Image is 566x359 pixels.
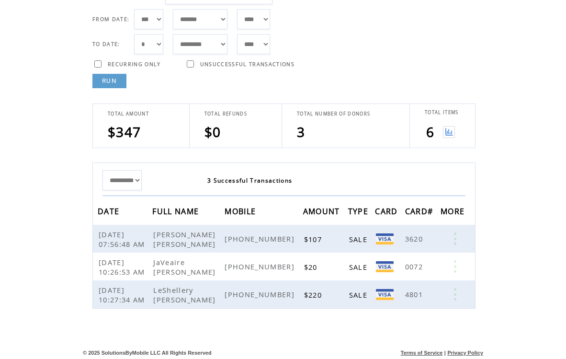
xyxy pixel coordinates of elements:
span: $220 [304,290,324,300]
a: MOBILE [225,208,258,214]
span: CARD [375,204,400,221]
img: View graph [443,126,455,138]
a: RUN [92,74,126,88]
span: CARD# [405,204,436,221]
img: VISA [376,289,394,300]
span: | [444,350,446,356]
a: TYPE [348,208,371,214]
span: DATE [98,204,122,221]
span: [DATE] 07:56:48 AM [99,230,147,249]
span: UNSUCCESSFUL TRANSACTIONS [200,61,294,68]
span: TYPE [348,204,371,221]
a: FULL NAME [152,208,201,214]
span: TO DATE: [92,41,120,47]
span: MOBILE [225,204,258,221]
span: 3 [297,123,305,141]
span: [DATE] 10:27:34 AM [99,285,147,304]
span: SALE [349,234,370,244]
span: [PHONE_NUMBER] [225,262,297,271]
span: SALE [349,262,370,272]
span: $347 [108,123,141,141]
span: [PHONE_NUMBER] [225,234,297,243]
span: MORE [441,204,467,221]
span: 3 Successful Transactions [207,176,292,185]
span: AMOUNT [303,204,342,221]
a: Privacy Policy [447,350,483,356]
span: TOTAL AMOUNT [108,111,149,117]
a: CARD# [405,208,436,214]
span: © 2025 SolutionsByMobile LLC All Rights Reserved [83,350,212,356]
a: AMOUNT [303,208,342,214]
img: VISA [376,261,394,272]
span: TOTAL ITEMS [425,109,459,116]
span: RECURRING ONLY [108,61,161,68]
span: 3620 [405,234,425,243]
img: Visa [376,233,394,244]
span: $20 [304,262,320,272]
a: DATE [98,208,122,214]
a: Terms of Service [401,350,443,356]
span: $0 [204,123,221,141]
a: CARD [375,208,400,214]
span: 6 [426,123,434,141]
span: SALE [349,290,370,300]
span: LeShellery [PERSON_NAME] [153,285,218,304]
span: JaVeaire [PERSON_NAME] [153,257,218,277]
span: 4801 [405,290,425,299]
span: 0072 [405,262,425,271]
span: $107 [304,234,324,244]
span: [PHONE_NUMBER] [225,290,297,299]
span: [DATE] 10:26:53 AM [99,257,147,277]
span: FULL NAME [152,204,201,221]
span: TOTAL NUMBER OF DONORS [297,111,370,117]
span: FROM DATE: [92,16,129,23]
span: [PERSON_NAME] [PERSON_NAME] [153,230,218,249]
span: TOTAL REFUNDS [204,111,247,117]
